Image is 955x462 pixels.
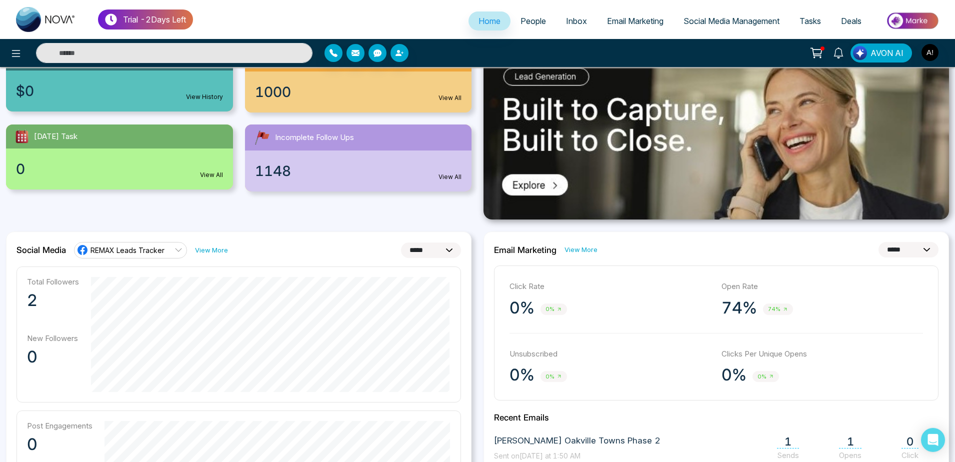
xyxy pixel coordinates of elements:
[16,7,76,32] img: Nova CRM Logo
[721,298,757,318] p: 74%
[752,371,779,382] span: 0%
[494,412,938,422] h2: Recent Emails
[509,348,711,360] p: Unsubscribed
[721,365,746,385] p: 0%
[275,132,354,143] span: Incomplete Follow Ups
[90,245,164,255] span: REMAX Leads Tracker
[483,44,949,219] img: .
[478,16,500,26] span: Home
[556,11,597,30] a: Inbox
[195,245,228,255] a: View More
[901,435,918,448] span: 0
[850,43,912,62] button: AVON AI
[123,13,186,25] p: Trial - 2 Days Left
[253,128,271,146] img: followUps.svg
[468,11,510,30] a: Home
[607,16,663,26] span: Email Marketing
[841,16,861,26] span: Deals
[763,303,793,315] span: 74%
[16,245,66,255] h2: Social Media
[14,128,30,144] img: todayTask.svg
[27,434,92,454] p: 0
[16,80,34,101] span: $0
[831,11,871,30] a: Deals
[777,450,799,460] span: Sends
[597,11,673,30] a: Email Marketing
[27,277,79,286] p: Total Followers
[921,44,938,61] img: User Avatar
[494,434,660,447] span: [PERSON_NAME] Oakville Towns Phase 2
[438,93,461,102] a: View All
[540,371,567,382] span: 0%
[27,290,79,310] p: 2
[839,450,861,460] span: Opens
[673,11,789,30] a: Social Media Management
[777,435,799,448] span: 1
[200,170,223,179] a: View All
[853,46,867,60] img: Lead Flow
[510,11,556,30] a: People
[27,333,79,343] p: New Followers
[509,281,711,292] p: Click Rate
[901,450,918,460] span: Click
[921,428,945,452] div: Open Intercom Messenger
[255,160,291,181] span: 1148
[566,16,587,26] span: Inbox
[186,92,223,101] a: View History
[509,365,534,385] p: 0%
[27,347,79,367] p: 0
[870,47,903,59] span: AVON AI
[721,348,923,360] p: Clicks Per Unique Opens
[255,81,291,102] span: 1000
[721,281,923,292] p: Open Rate
[520,16,546,26] span: People
[839,435,861,448] span: 1
[239,44,478,112] a: New Leads1000View All
[494,451,580,460] span: Sent on [DATE] at 1:50 AM
[876,9,949,32] img: Market-place.gif
[494,245,556,255] h2: Email Marketing
[564,245,597,254] a: View More
[540,303,567,315] span: 0%
[683,16,779,26] span: Social Media Management
[799,16,821,26] span: Tasks
[239,124,478,191] a: Incomplete Follow Ups1148View All
[789,11,831,30] a: Tasks
[509,298,534,318] p: 0%
[27,421,92,430] p: Post Engagements
[16,158,25,179] span: 0
[34,131,77,142] span: [DATE] Task
[438,172,461,181] a: View All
